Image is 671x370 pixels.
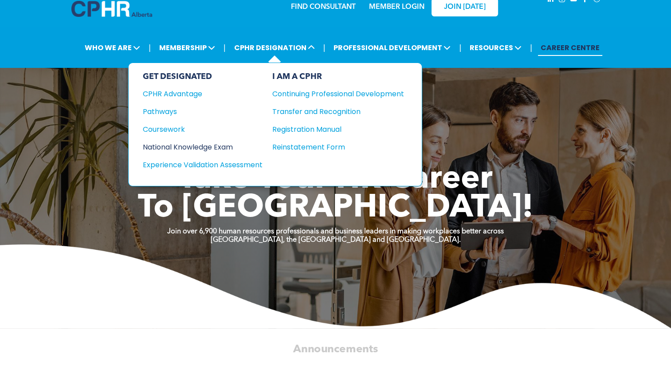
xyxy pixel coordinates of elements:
[369,4,424,11] a: MEMBER LOGIN
[157,39,218,56] span: MEMBERSHIP
[272,88,404,99] a: Continuing Professional Development
[143,159,251,170] div: Experience Validation Assessment
[272,88,391,99] div: Continuing Professional Development
[272,124,404,135] a: Registration Manual
[293,344,378,354] span: Announcements
[143,72,263,82] div: GET DESIGNATED
[232,39,318,56] span: CPHR DESIGNATION
[71,1,152,17] img: A blue and white logo for cp alberta
[143,124,263,135] a: Coursework
[459,39,461,57] li: |
[331,39,453,56] span: PROFESSIONAL DEVELOPMENT
[467,39,524,56] span: RESOURCES
[444,3,486,12] span: JOIN [DATE]
[143,142,263,153] a: National Knowledge Exam
[538,39,602,56] a: CAREER CENTRE
[143,88,251,99] div: CPHR Advantage
[530,39,532,57] li: |
[143,142,251,153] div: National Knowledge Exam
[167,228,504,235] strong: Join over 6,900 human resources professionals and business leaders in making workplaces better ac...
[224,39,226,57] li: |
[82,39,143,56] span: WHO WE ARE
[143,106,251,117] div: Pathways
[143,88,263,99] a: CPHR Advantage
[291,4,356,11] a: FIND CONSULTANT
[272,124,391,135] div: Registration Manual
[323,39,326,57] li: |
[272,142,391,153] div: Reinstatement Form
[211,236,461,244] strong: [GEOGRAPHIC_DATA], the [GEOGRAPHIC_DATA] and [GEOGRAPHIC_DATA].
[143,159,263,170] a: Experience Validation Assessment
[272,106,391,117] div: Transfer and Recognition
[138,193,534,224] span: To [GEOGRAPHIC_DATA]!
[272,106,404,117] a: Transfer and Recognition
[272,72,404,82] div: I AM A CPHR
[143,124,251,135] div: Coursework
[272,142,404,153] a: Reinstatement Form
[143,106,263,117] a: Pathways
[149,39,151,57] li: |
